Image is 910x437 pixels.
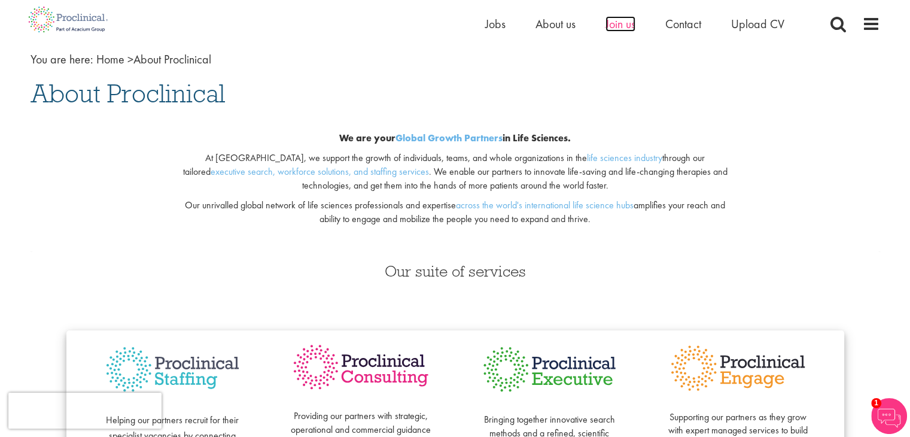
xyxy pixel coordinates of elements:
[31,77,225,110] span: About Proclinical
[96,51,211,67] span: About Proclinical
[871,398,907,434] img: Chatbot
[731,16,784,32] a: Upload CV
[210,165,428,178] a: executive search, workforce solutions, and staffing services
[668,342,808,394] img: Proclinical Engage
[535,16,576,32] a: About us
[102,342,243,397] img: Proclinical Staffing
[31,51,93,67] span: You are here:
[395,132,503,144] a: Global Growth Partners
[127,51,133,67] span: >
[587,151,662,164] a: life sciences industry
[96,51,124,67] a: breadcrumb link to Home
[291,342,431,392] img: Proclinical Consulting
[665,16,701,32] a: Contact
[479,342,620,396] img: Proclinical Executive
[339,132,571,144] b: We are your in Life Sciences.
[175,199,735,226] p: Our unrivalled global network of life sciences professionals and expertise amplifies your reach a...
[31,263,880,279] h3: Our suite of services
[485,16,506,32] a: Jobs
[8,393,162,429] iframe: reCAPTCHA
[175,151,735,193] p: At [GEOGRAPHIC_DATA], we support the growth of individuals, teams, and whole organizations in the...
[456,199,634,211] a: across the world's international life science hubs
[871,398,881,408] span: 1
[605,16,635,32] a: Join us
